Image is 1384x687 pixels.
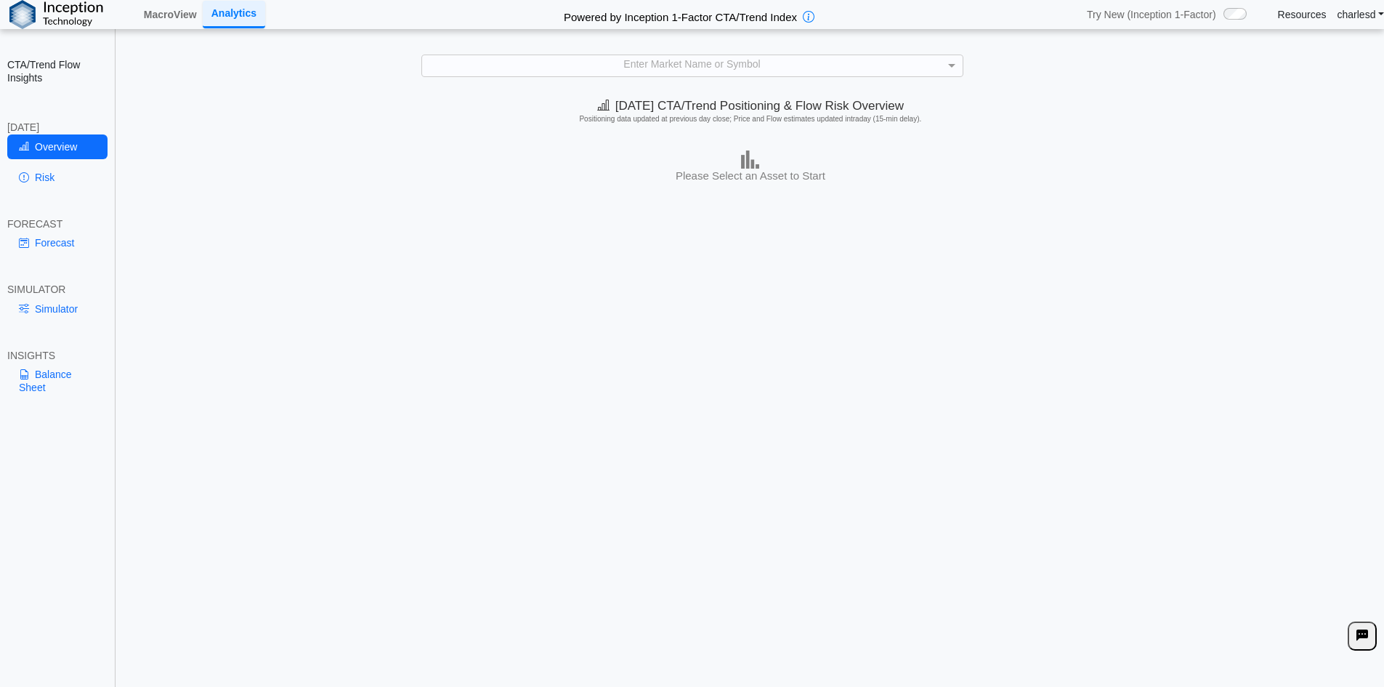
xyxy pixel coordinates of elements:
[1338,8,1384,21] a: charlesd
[123,115,1377,124] h5: Positioning data updated at previous day close; Price and Flow estimates updated intraday (15-min...
[7,58,108,84] h2: CTA/Trend Flow Insights
[7,134,108,159] a: Overview
[7,121,108,134] div: [DATE]
[203,1,265,28] a: Analytics
[138,2,203,27] a: MacroView
[121,169,1380,183] h3: Please Select an Asset to Start
[1278,8,1327,21] a: Resources
[7,217,108,230] div: FORECAST
[7,297,108,321] a: Simulator
[7,283,108,296] div: SIMULATOR
[1087,8,1216,21] span: Try New (Inception 1-Factor)
[558,4,803,25] h2: Powered by Inception 1-Factor CTA/Trend Index
[422,55,963,76] div: Enter Market Name or Symbol
[597,99,904,113] span: [DATE] CTA/Trend Positioning & Flow Risk Overview
[741,150,759,169] img: bar-chart.png
[7,349,108,362] div: INSIGHTS
[7,362,108,400] a: Balance Sheet
[7,165,108,190] a: Risk
[7,230,108,255] a: Forecast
